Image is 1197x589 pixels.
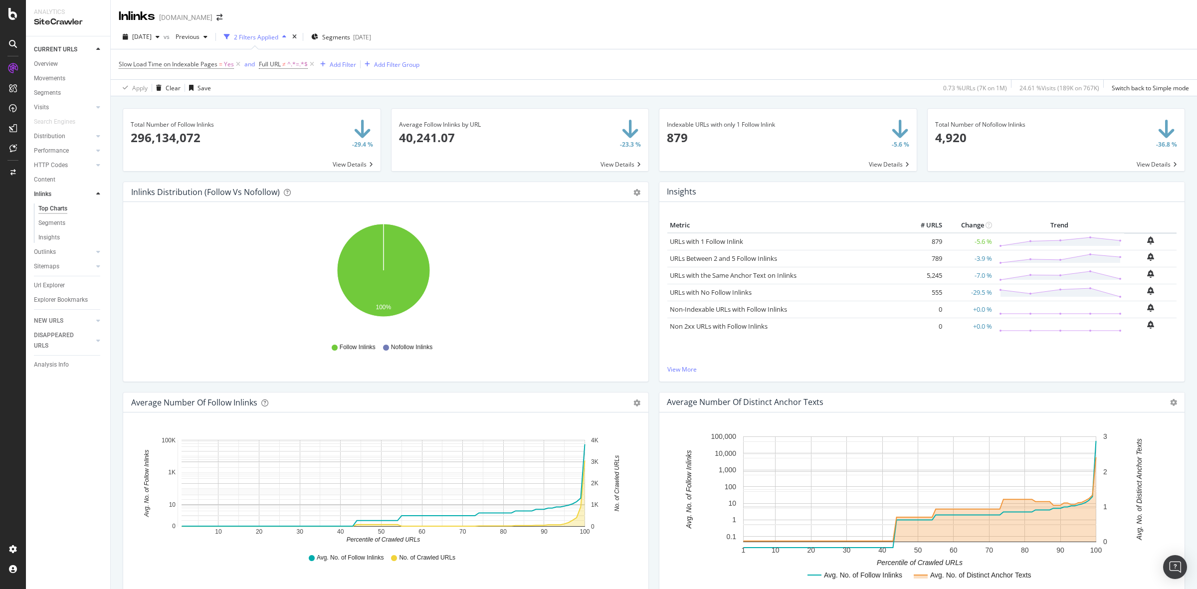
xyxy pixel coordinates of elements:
button: Add Filter [316,58,356,70]
div: times [290,32,299,42]
div: Search Engines [34,117,75,127]
div: Outlinks [34,247,56,257]
button: Save [185,80,211,96]
a: URLs Between 2 and 5 Follow Inlinks [670,254,777,263]
span: Slow Load Time on Indexable Pages [119,60,217,68]
div: SiteCrawler [34,16,102,28]
text: 80 [1021,546,1029,554]
a: URLs with the Same Anchor Text on Inlinks [670,271,797,280]
div: CURRENT URLS [34,44,77,55]
a: Analysis Info [34,360,103,370]
text: 90 [1056,546,1064,554]
div: HTTP Codes [34,160,68,171]
div: Movements [34,73,65,84]
div: 24.61 % Visits ( 189K on 767K ) [1019,84,1099,92]
span: Full URL [259,60,281,68]
div: bell-plus [1147,287,1154,295]
text: 20 [807,546,815,554]
text: 1K [591,502,598,509]
a: Non 2xx URLs with Follow Inlinks [670,322,768,331]
text: 30 [843,546,851,554]
a: Segments [34,88,103,98]
a: Sitemaps [34,261,93,272]
div: 0.73 % URLs ( 7K on 1M ) [943,84,1007,92]
div: A chart. [131,428,635,544]
div: Average Number of Follow Inlinks [131,397,257,407]
div: gear [633,189,640,196]
text: Avg. No. of Distinct Anchor Texts [1135,439,1143,541]
a: Movements [34,73,103,84]
button: Previous [172,29,211,45]
div: gear [633,399,640,406]
text: 30 [297,528,304,535]
span: Follow Inlinks [340,343,376,352]
text: 90 [541,528,548,535]
button: 2 Filters Applied [220,29,290,45]
th: # URLS [905,218,945,233]
div: bell-plus [1147,236,1154,244]
div: Insights [38,232,60,243]
div: Apply [132,84,148,92]
button: [DATE] [119,29,164,45]
text: No. of Crawled URLs [613,455,620,512]
div: Open Intercom Messenger [1163,555,1187,579]
div: 2 Filters Applied [234,33,278,41]
button: Switch back to Simple mode [1108,80,1189,96]
text: 4K [591,437,598,444]
div: bell-plus [1147,270,1154,278]
text: 50 [378,528,385,535]
div: Content [34,175,55,185]
text: 2 [1103,468,1107,476]
text: 50 [914,546,922,554]
text: 70 [459,528,466,535]
div: bell-plus [1147,304,1154,312]
text: 40 [878,546,886,554]
a: Overview [34,59,103,69]
div: Overview [34,59,58,69]
div: Clear [166,84,181,92]
div: Add Filter Group [374,60,419,69]
text: 60 [950,546,958,554]
div: Segments [38,218,65,228]
text: Percentile of Crawled URLs [347,536,420,543]
i: Options [1170,399,1177,406]
td: -3.9 % [945,250,995,267]
a: NEW URLS [34,316,93,326]
text: 10 [169,501,176,508]
th: Change [945,218,995,233]
div: Switch back to Simple mode [1112,84,1189,92]
a: DISAPPEARED URLS [34,330,93,351]
button: and [244,59,255,69]
h4: Average Number of Distinct Anchor Texts [667,395,823,409]
div: Inlinks Distribution (Follow vs Nofollow) [131,187,280,197]
text: 10 [728,499,736,507]
span: Avg. No. of Follow Inlinks [317,554,384,562]
text: 100K [162,437,176,444]
text: 0 [1103,538,1107,546]
a: Search Engines [34,117,85,127]
div: bell-plus [1147,321,1154,329]
text: 2K [591,480,598,487]
a: Segments [38,218,103,228]
span: ≠ [282,60,286,68]
div: [DATE] [353,33,371,41]
div: Distribution [34,131,65,142]
td: 555 [905,284,945,301]
text: 0 [591,523,595,530]
td: -7.0 % [945,267,995,284]
span: Yes [224,57,234,71]
div: Segments [34,88,61,98]
th: Trend [995,218,1124,233]
text: 1 [1103,503,1107,511]
text: 10 [215,528,222,535]
div: Analysis Info [34,360,69,370]
div: Sitemaps [34,261,59,272]
div: Explorer Bookmarks [34,295,88,305]
a: Insights [38,232,103,243]
text: 20 [256,528,263,535]
svg: A chart. [131,218,635,334]
div: Inlinks [34,189,51,199]
text: Avg. No. of Follow Inlinks [143,450,150,518]
span: vs [164,32,172,41]
a: Performance [34,146,93,156]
